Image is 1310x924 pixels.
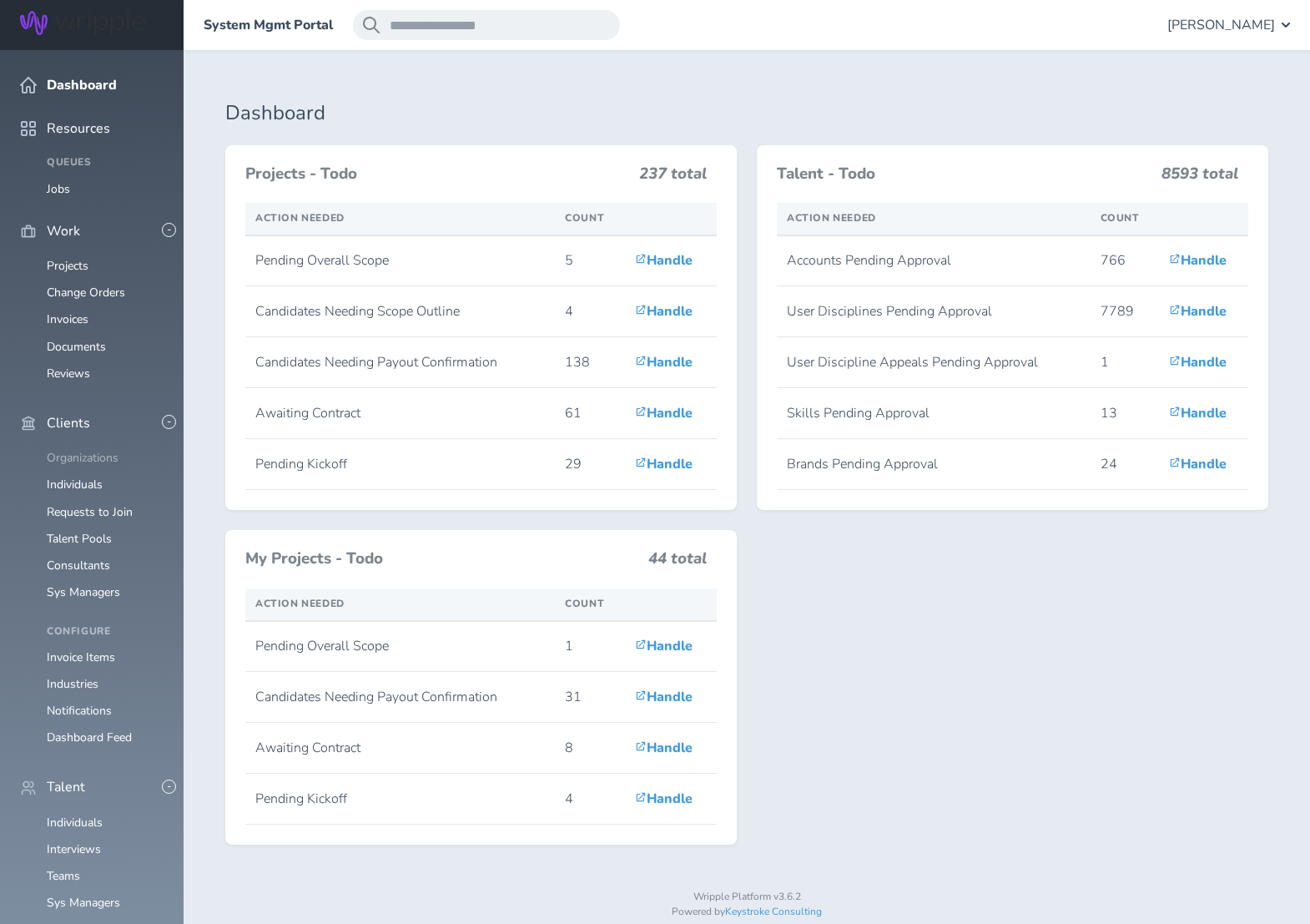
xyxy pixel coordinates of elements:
[635,455,693,473] a: Handle
[635,251,693,270] a: Handle
[47,181,70,197] a: Jobs
[1169,455,1227,473] a: Handle
[47,157,164,169] h4: Queues
[47,504,133,520] a: Requests to Join
[47,558,110,573] a: Consultants
[255,211,345,225] span: Action Needed
[1167,10,1290,40] button: [PERSON_NAME]
[47,730,132,745] a: Dashboard Feed
[47,78,117,93] span: Dashboard
[255,597,345,610] span: Action Needed
[47,841,101,857] a: Interviews
[47,626,164,638] h4: Configure
[1101,211,1140,225] span: Count
[47,477,103,492] a: Individuals
[47,703,112,719] a: Notifications
[555,235,625,286] td: 5
[47,121,110,136] span: Resources
[555,723,625,774] td: 8
[555,439,625,490] td: 29
[225,891,1268,903] p: Wripple Platform v3.6.2
[555,286,625,337] td: 4
[635,637,693,655] a: Handle
[245,621,555,672] td: Pending Overall Scope
[635,353,693,371] a: Handle
[1169,353,1227,371] a: Handle
[204,18,333,33] a: System Mgmt Portal
[725,905,822,918] a: Keystroke Consulting
[47,285,125,300] a: Change Orders
[1169,404,1227,422] a: Handle
[1167,18,1275,33] span: [PERSON_NAME]
[245,235,555,286] td: Pending Overall Scope
[47,224,80,239] span: Work
[225,906,1268,918] p: Powered by
[47,780,85,795] span: Talent
[635,739,693,757] a: Handle
[1091,235,1159,286] td: 766
[787,211,876,225] span: Action Needed
[47,531,112,547] a: Talent Pools
[47,676,98,692] a: Industries
[1091,337,1159,388] td: 1
[777,439,1091,490] td: Brands Pending Approval
[47,649,115,665] a: Invoice Items
[1091,286,1159,337] td: 7789
[777,235,1091,286] td: Accounts Pending Approval
[162,780,176,794] button: -
[20,11,145,35] img: Wripple
[47,868,80,884] a: Teams
[555,621,625,672] td: 1
[47,366,90,381] a: Reviews
[777,388,1091,439] td: Skills Pending Approval
[245,165,629,184] h3: Projects - Todo
[245,723,555,774] td: Awaiting Contract
[47,895,120,911] a: Sys Managers
[555,672,625,723] td: 31
[639,165,707,190] h3: 237 total
[162,415,176,429] button: -
[565,597,604,610] span: Count
[635,688,693,706] a: Handle
[555,774,625,825] td: 4
[245,550,638,568] h3: My Projects - Todo
[47,450,118,466] a: Organizations
[245,672,555,723] td: Candidates Needing Payout Confirmation
[47,258,88,274] a: Projects
[245,774,555,825] td: Pending Kickoff
[555,337,625,388] td: 138
[1169,302,1227,321] a: Handle
[47,584,120,600] a: Sys Managers
[777,165,1151,184] h3: Talent - Todo
[162,223,176,237] button: -
[635,404,693,422] a: Handle
[777,286,1091,337] td: User Disciplines Pending Approval
[47,416,90,431] span: Clients
[225,102,1268,125] h1: Dashboard
[1161,165,1238,190] h3: 8593 total
[245,286,555,337] td: Candidates Needing Scope Outline
[1091,439,1159,490] td: 24
[648,550,707,575] h3: 44 total
[635,302,693,321] a: Handle
[635,790,693,808] a: Handle
[777,337,1091,388] td: User Discipline Appeals Pending Approval
[1091,388,1159,439] td: 13
[47,311,88,327] a: Invoices
[1169,251,1227,270] a: Handle
[47,339,106,355] a: Documents
[47,815,103,831] a: Individuals
[555,388,625,439] td: 61
[565,211,604,225] span: Count
[245,439,555,490] td: Pending Kickoff
[245,388,555,439] td: Awaiting Contract
[245,337,555,388] td: Candidates Needing Payout Confirmation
